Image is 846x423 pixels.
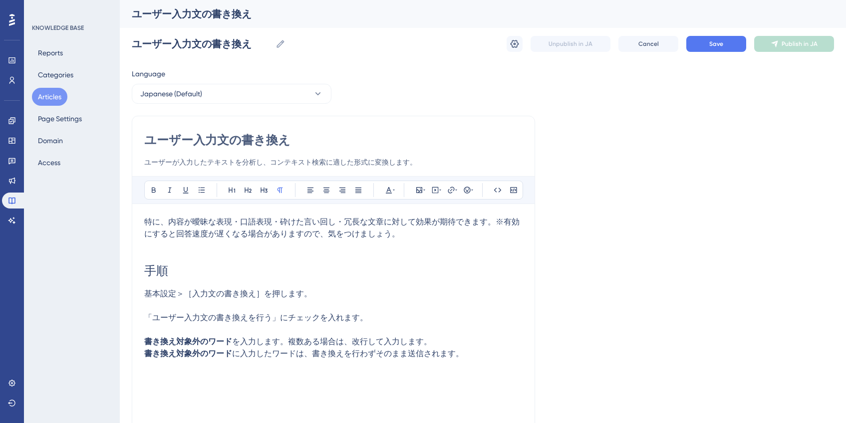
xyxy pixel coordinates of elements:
button: Domain [32,132,69,150]
button: Japanese (Default) [132,84,331,104]
span: 「ユーザー入力文の書き換えを行う」にチェックを入れます。 [144,313,368,322]
span: 手順 [144,264,168,278]
button: Cancel [618,36,678,52]
span: Publish in JA [782,40,818,48]
span: 特に、内容が曖昧な表現・口語表現・砕けた言い回し・冗長な文章に対して効果が期待できます。※有効にすると回答速度が遅くなる場合がありますので、気をつけましょう。 [144,217,520,238]
strong: 書き換え対象外のワード [144,337,232,346]
input: Article Name [132,37,272,51]
span: Language [132,68,165,80]
strong: 書き換え対象外のワード [144,349,232,358]
span: 基本設定＞［入力文の書き換え］を押します。 [144,289,312,298]
button: Access [32,154,66,172]
span: を入力します。複数ある場合は、改行して入力します。 [232,337,432,346]
button: Publish in JA [754,36,834,52]
input: Article Description [144,156,523,168]
button: Save [686,36,746,52]
button: Reports [32,44,69,62]
button: Page Settings [32,110,88,128]
span: Unpublish in JA [549,40,592,48]
span: Save [709,40,723,48]
button: Categories [32,66,79,84]
span: Cancel [638,40,659,48]
span: に入力したワードは、書き換えを行わずそのまま送信されます。 [232,349,464,358]
button: Unpublish in JA [531,36,610,52]
button: Articles [32,88,67,106]
div: ユーザー入力文の書き換え [132,7,809,21]
span: Japanese (Default) [140,88,202,100]
div: KNOWLEDGE BASE [32,24,84,32]
input: Article Title [144,132,523,148]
